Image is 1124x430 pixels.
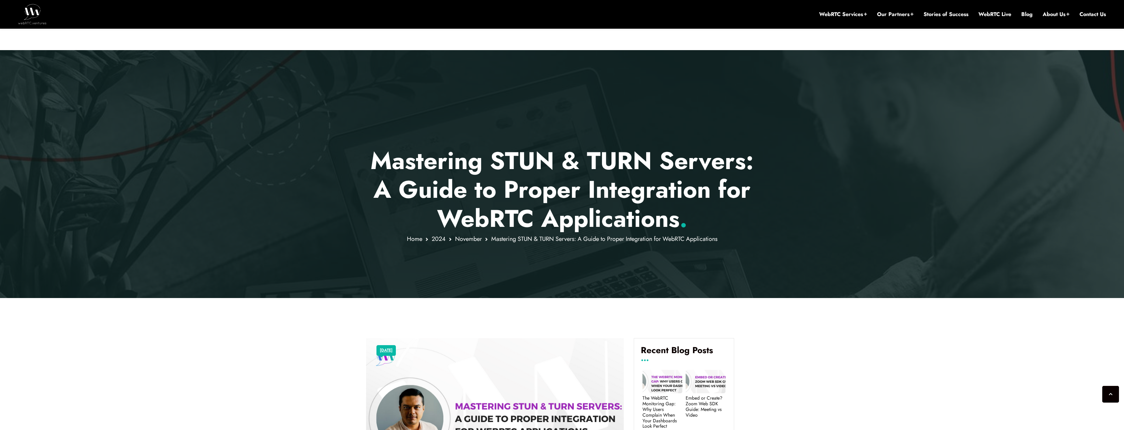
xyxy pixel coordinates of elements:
[680,201,687,236] span: .
[491,235,717,243] span: Mastering STUN & TURN Servers: A Guide to Proper Integration for WebRTC Applications
[432,235,446,243] a: 2024
[819,11,867,18] a: WebRTC Services
[1043,11,1069,18] a: About Us
[366,146,758,233] p: Mastering STUN & TURN Servers: A Guide to Proper Integration for WebRTC Applications
[978,11,1011,18] a: WebRTC Live
[641,345,727,361] h4: Recent Blog Posts
[642,395,682,429] a: The WebRTC Monitoring Gap: Why Users Complain When Your Dashboards Look Perfect
[686,395,725,418] a: Embed or Create? Zoom Web SDK Guide: Meeting vs Video
[924,11,968,18] a: Stories of Success
[455,235,482,243] a: November
[18,4,47,24] img: WebRTC.ventures
[877,11,914,18] a: Our Partners
[380,346,393,355] a: [DATE]
[407,235,422,243] a: Home
[1079,11,1106,18] a: Contact Us
[1021,11,1033,18] a: Blog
